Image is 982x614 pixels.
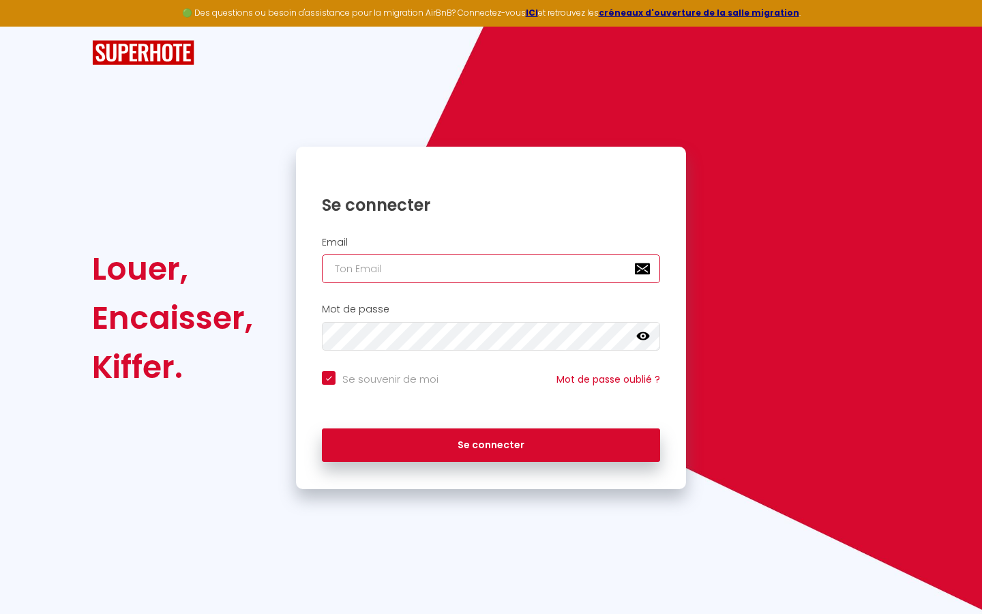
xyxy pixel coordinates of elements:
[322,428,660,463] button: Se connecter
[92,342,253,392] div: Kiffer.
[526,7,538,18] a: ICI
[92,40,194,65] img: SuperHote logo
[322,304,660,315] h2: Mot de passe
[92,293,253,342] div: Encaisser,
[92,244,253,293] div: Louer,
[322,194,660,216] h1: Se connecter
[599,7,799,18] a: créneaux d'ouverture de la salle migration
[322,254,660,283] input: Ton Email
[322,237,660,248] h2: Email
[11,5,52,46] button: Ouvrir le widget de chat LiveChat
[556,372,660,386] a: Mot de passe oublié ?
